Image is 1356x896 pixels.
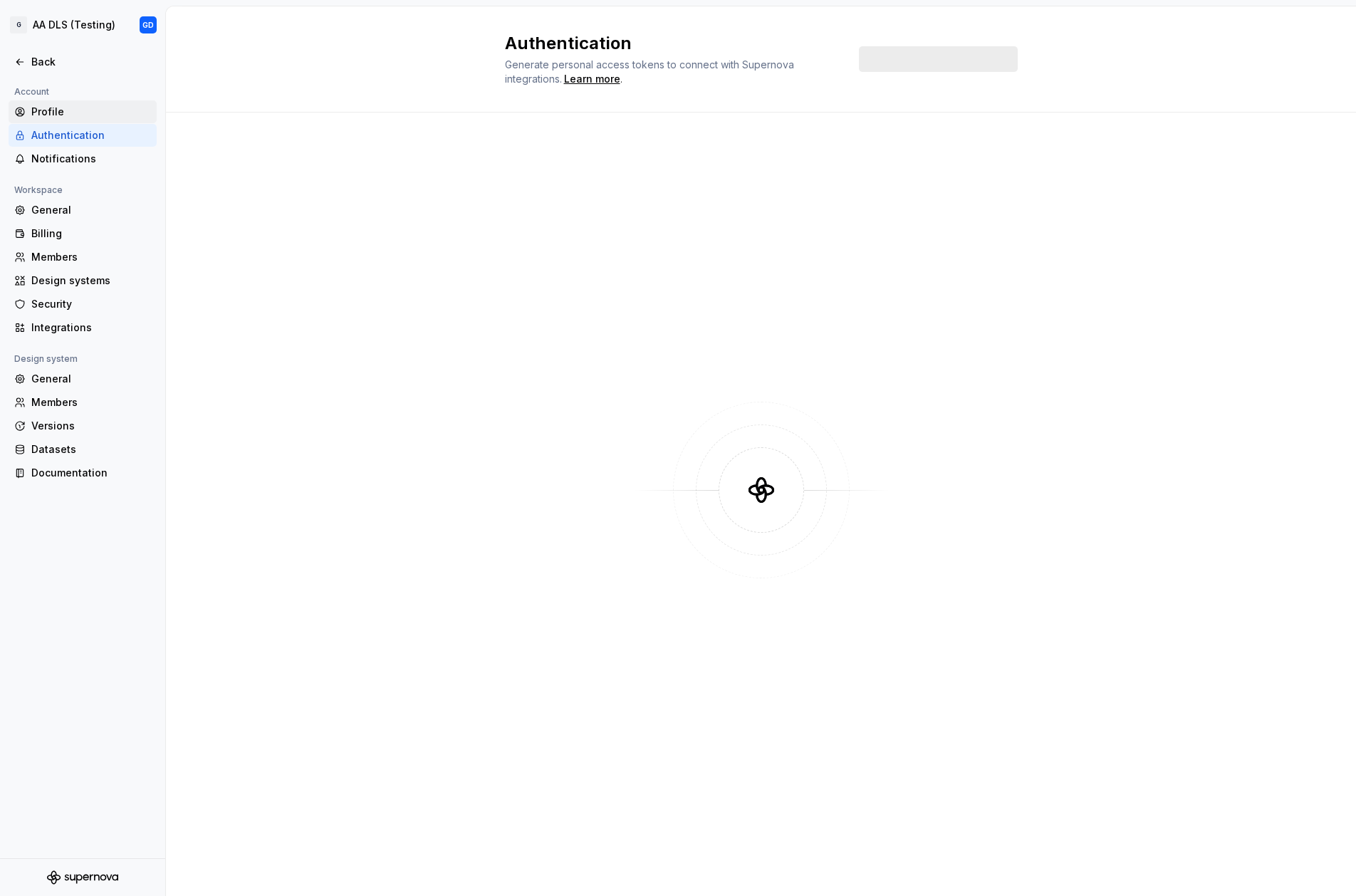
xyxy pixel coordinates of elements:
[31,372,151,386] div: General
[9,83,55,100] div: Account
[505,32,842,55] h2: Authentication
[505,58,797,85] span: Generate personal access tokens to connect with Supernova integrations.
[31,274,151,288] div: Design systems
[31,250,151,264] div: Members
[9,222,157,245] a: Billing
[47,870,118,885] svg: Supernova Logo
[9,182,68,199] div: Workspace
[9,100,157,123] a: Profile
[31,321,151,335] div: Integrations
[9,199,157,222] a: General
[31,442,151,457] div: Datasets
[9,391,157,414] a: Members
[9,368,157,390] a: General
[10,16,27,33] div: G
[9,293,157,316] a: Security
[31,55,151,69] div: Back
[31,152,151,166] div: Notifications
[142,19,154,31] div: GD
[31,226,151,241] div: Billing
[9,124,157,147] a: Authentication
[31,297,151,311] div: Security
[31,128,151,142] div: Authentication
[564,72,620,86] a: Learn more
[9,316,157,339] a: Integrations
[31,466,151,480] div: Documentation
[562,74,622,85] span: .
[9,147,157,170] a: Notifications
[9,51,157,73] a: Back
[31,395,151,410] div: Members
[9,462,157,484] a: Documentation
[31,105,151,119] div: Profile
[9,350,83,368] div: Design system
[3,9,162,41] button: GAA DLS (Testing)GD
[9,269,157,292] a: Design systems
[31,203,151,217] div: General
[9,415,157,437] a: Versions
[33,18,115,32] div: AA DLS (Testing)
[9,438,157,461] a: Datasets
[9,246,157,269] a: Members
[31,419,151,433] div: Versions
